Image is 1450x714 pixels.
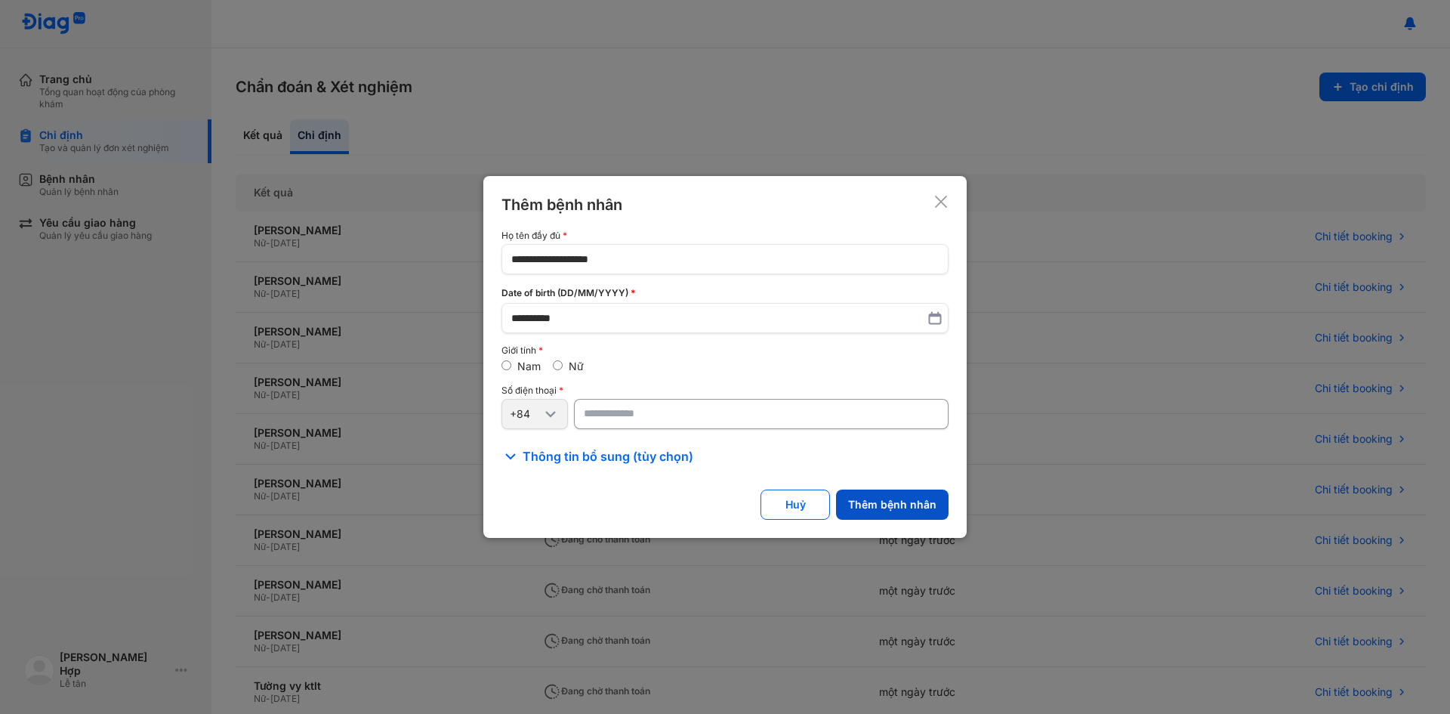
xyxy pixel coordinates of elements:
div: Giới tính [501,345,949,356]
label: Nam [517,360,541,372]
button: Huỷ [760,490,830,520]
button: Thêm bệnh nhân [836,490,949,520]
div: Họ tên đầy đủ [501,230,949,241]
div: Date of birth (DD/MM/YYYY) [501,286,949,300]
div: Thêm bệnh nhân [501,194,622,215]
span: Thông tin bổ sung (tùy chọn) [523,447,693,465]
div: +84 [510,407,541,421]
div: Số điện thoại [501,385,949,396]
label: Nữ [569,360,584,372]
